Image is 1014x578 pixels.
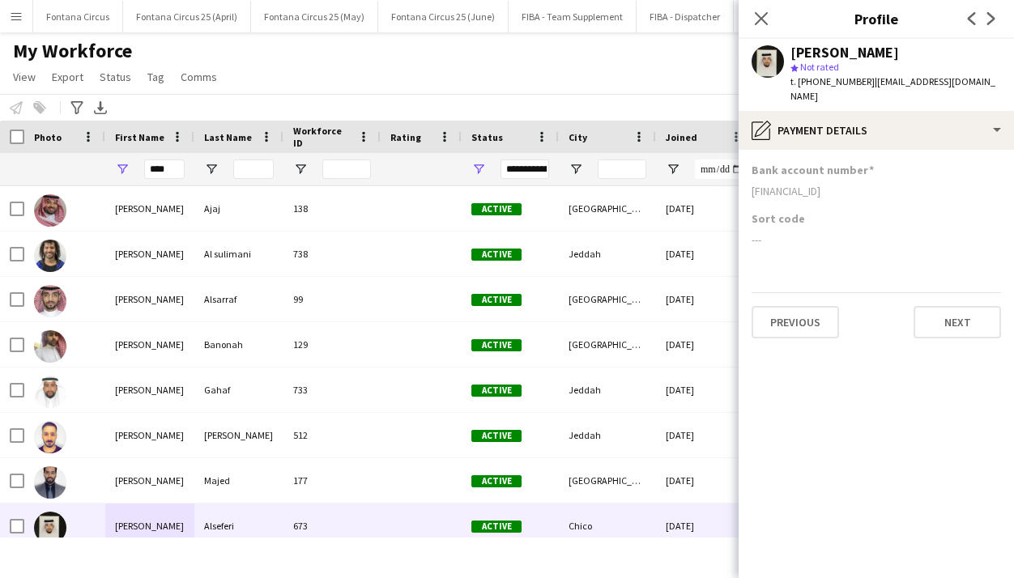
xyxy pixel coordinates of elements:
div: 129 [283,322,381,367]
a: Export [45,66,90,87]
div: [FINANCIAL_ID] [752,184,1001,198]
input: Joined Filter Input [695,159,743,179]
div: Al sulimani [194,232,283,276]
div: [PERSON_NAME] [105,413,194,457]
img: Abdulrahman Banonah [34,330,66,363]
div: [PERSON_NAME] [790,45,899,60]
div: [PERSON_NAME] [105,186,194,231]
span: Tag [147,70,164,84]
img: Abdulrahman Gahaf [34,376,66,408]
span: Comms [181,70,217,84]
div: Gahaf [194,368,283,412]
div: [PERSON_NAME] [105,322,194,367]
span: Status [471,131,503,143]
span: Active [471,385,522,397]
div: [PERSON_NAME] [105,232,194,276]
button: FIBA - Hotel Guest Management [734,1,892,32]
button: Open Filter Menu [115,162,130,176]
div: 733 [283,368,381,412]
div: [GEOGRAPHIC_DATA] [559,322,656,367]
div: [PERSON_NAME] [105,458,194,503]
a: Tag [141,66,171,87]
div: [PERSON_NAME] [105,504,194,548]
div: [DATE] [656,322,753,367]
button: Next [914,306,1001,338]
div: [DATE] [656,368,753,412]
app-action-btn: Advanced filters [67,98,87,117]
img: Abdulrahman Ibrahim [34,421,66,453]
div: 738 [283,232,381,276]
div: Jeddah [559,232,656,276]
div: [DATE] [656,277,753,321]
div: [PERSON_NAME] [105,368,194,412]
span: My Workforce [13,39,132,63]
div: [DATE] [656,186,753,231]
a: Comms [174,66,224,87]
span: Active [471,249,522,261]
div: [PERSON_NAME] [194,413,283,457]
div: [DATE] [656,504,753,548]
span: Workforce ID [293,125,351,149]
div: Majed [194,458,283,503]
div: Payment details [739,111,1014,150]
div: [DATE] [656,232,753,276]
span: Active [471,294,522,306]
div: Chico [559,504,656,548]
div: Jeddah [559,413,656,457]
h3: Profile [739,8,1014,29]
input: Last Name Filter Input [233,159,274,179]
span: Active [471,203,522,215]
div: [PERSON_NAME] [105,277,194,321]
div: [GEOGRAPHIC_DATA] [559,186,656,231]
span: Photo [34,131,62,143]
a: Status [93,66,138,87]
div: [GEOGRAPHIC_DATA] [559,277,656,321]
input: Workforce ID Filter Input [322,159,371,179]
span: City [569,131,587,143]
img: Abdulrahman Ajaj [34,194,66,227]
span: Joined [666,131,697,143]
span: First Name [115,131,164,143]
span: Status [100,70,131,84]
button: Open Filter Menu [293,162,308,176]
div: Alsarraf [194,277,283,321]
a: View [6,66,42,87]
button: Open Filter Menu [666,162,680,176]
button: FIBA - Dispatcher [637,1,734,32]
span: Export [52,70,83,84]
div: 673 [283,504,381,548]
div: Alseferi [194,504,283,548]
span: Last Name [204,131,252,143]
div: Banonah [194,322,283,367]
input: City Filter Input [598,159,646,179]
button: Previous [752,306,839,338]
img: Abdulrahman Majed [34,466,66,499]
button: Fontana Circus 25 (April) [123,1,251,32]
div: Jeddah [559,368,656,412]
div: 99 [283,277,381,321]
div: [DATE] [656,458,753,503]
button: Fontana Circus 25 (May) [251,1,378,32]
span: Not rated [800,61,839,73]
button: Open Filter Menu [569,162,583,176]
span: Active [471,521,522,533]
div: 177 [283,458,381,503]
div: 512 [283,413,381,457]
div: --- [752,232,1001,247]
div: 138 [283,186,381,231]
span: Active [471,339,522,351]
img: Ahmad Alseferi [34,512,66,544]
h3: Sort code [752,211,805,226]
div: [GEOGRAPHIC_DATA] [559,458,656,503]
button: Open Filter Menu [204,162,219,176]
img: Abdulrahman Alsarraf [34,285,66,317]
button: Open Filter Menu [471,162,486,176]
h3: Bank account number [752,163,874,177]
app-action-btn: Export XLSX [91,98,110,117]
button: FIBA - Team Supplement [509,1,637,32]
span: Rating [390,131,421,143]
span: t. [PHONE_NUMBER] [790,75,875,87]
span: Active [471,430,522,442]
img: Abdulrahman Al sulimani [34,240,66,272]
button: Fontana Circus [33,1,123,32]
